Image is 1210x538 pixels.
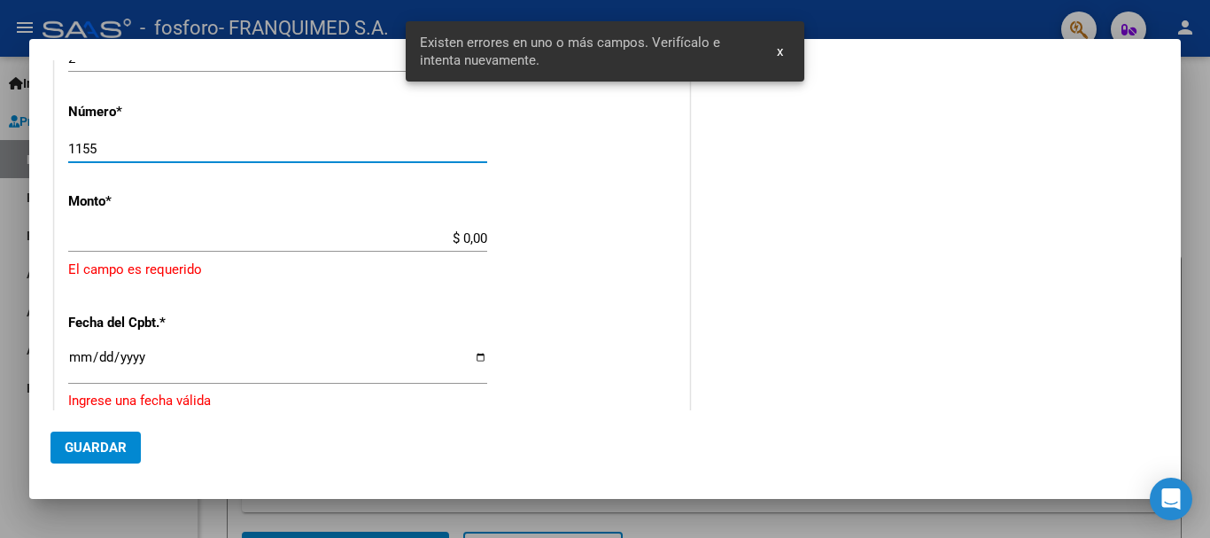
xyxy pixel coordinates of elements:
p: Monto [68,191,251,212]
p: Ingrese una fecha válida [68,391,676,411]
p: El campo es requerido [68,260,676,280]
button: x [763,35,797,67]
div: Open Intercom Messenger [1150,478,1192,520]
p: Fecha del Cpbt. [68,313,251,333]
p: Número [68,102,251,122]
button: Guardar [50,432,141,464]
span: Guardar [65,440,127,456]
span: Existen errores en uno o más campos. Verifícalo e intenta nuevamente. [420,34,756,69]
span: x [777,43,783,59]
